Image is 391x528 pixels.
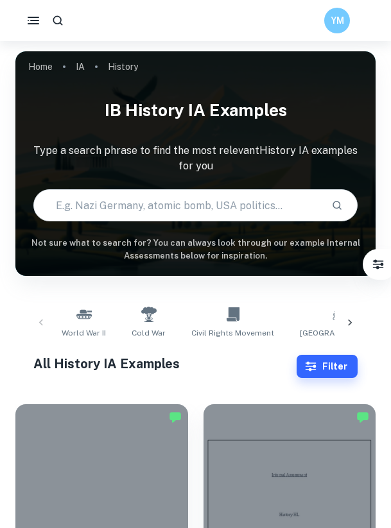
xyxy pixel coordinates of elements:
span: Civil Rights Movement [191,327,274,339]
a: IA [76,58,85,76]
span: Cold War [132,327,166,339]
img: Marked [356,411,369,423]
h1: All History IA Examples [33,354,297,373]
input: E.g. Nazi Germany, atomic bomb, USA politics... [34,187,321,223]
button: Filter [365,251,391,277]
a: Home [28,58,53,76]
h1: IB History IA examples [15,92,376,128]
button: YM [324,8,350,33]
p: Type a search phrase to find the most relevant History IA examples for you [15,143,376,174]
span: [GEOGRAPHIC_DATA] [300,327,379,339]
button: Search [326,194,348,216]
button: Filter [297,355,358,378]
span: World War II [62,327,106,339]
img: Marked [169,411,182,423]
h6: Not sure what to search for? You can always look through our example Internal Assessments below f... [15,237,376,263]
p: History [108,60,138,74]
h6: YM [330,13,345,28]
